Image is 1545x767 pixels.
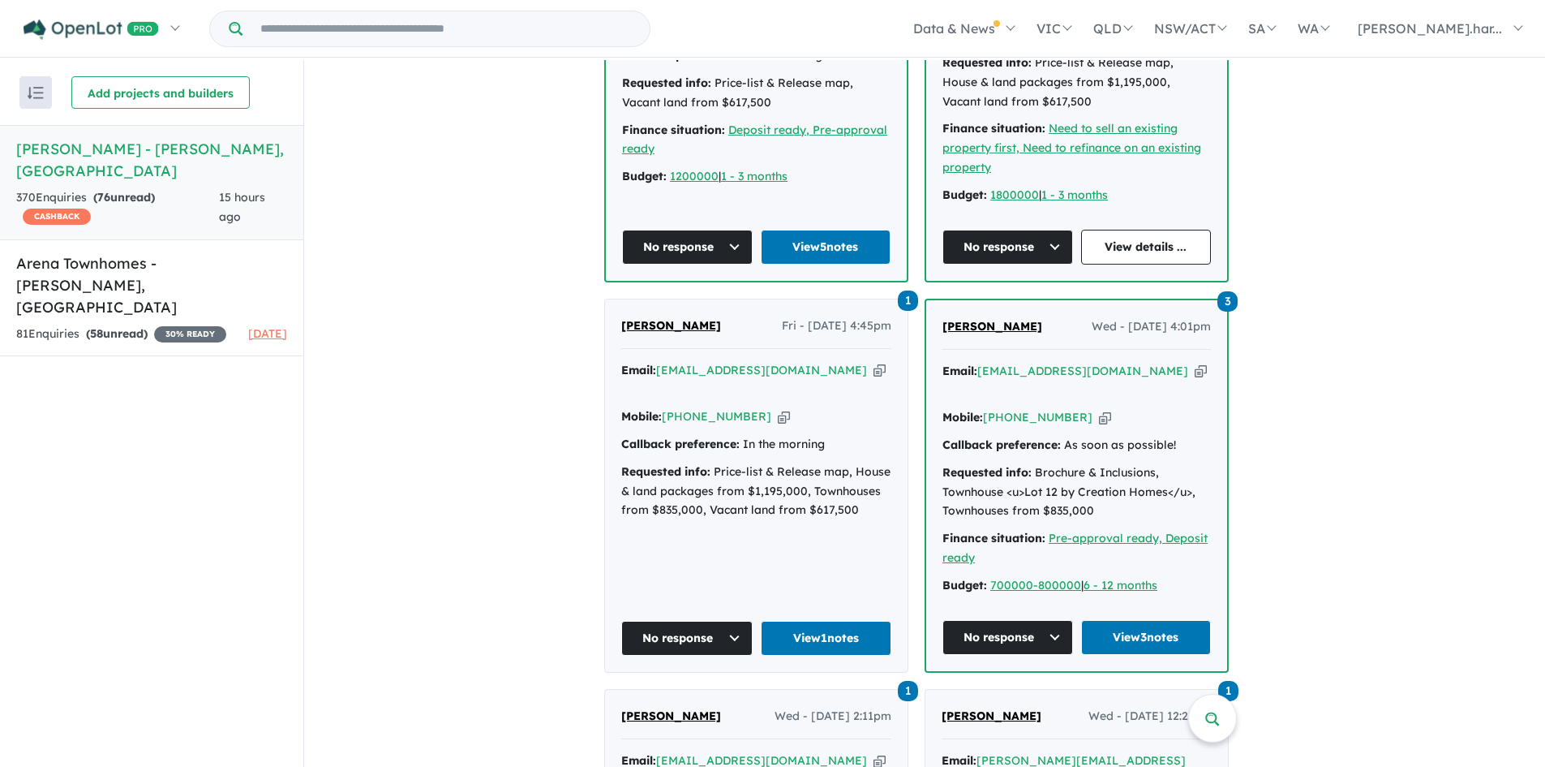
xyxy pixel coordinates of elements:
strong: Requested info: [622,75,711,90]
span: [PERSON_NAME] [942,709,1041,723]
button: No response [621,621,753,656]
button: No response [942,620,1073,655]
a: View3notes [1081,620,1212,655]
span: [PERSON_NAME].har... [1358,20,1502,37]
a: [PHONE_NUMBER] [662,409,771,424]
strong: Finance situation: [622,123,725,137]
button: Copy [1099,409,1111,426]
div: In the morning [621,435,891,455]
a: 1200000 [670,169,719,183]
a: Deposit ready, Pre-approval ready [622,123,887,157]
a: [PERSON_NAME] [621,317,721,336]
a: Need to sell an existing property first, Need to refinance on an existing property [942,121,1201,175]
strong: Finance situation: [942,531,1045,545]
div: | [622,167,891,187]
strong: Requested info: [621,464,710,479]
div: As soon as possible! [942,436,1211,455]
div: 370 Enquir ies [16,188,219,227]
a: 700000-800000 [990,578,1081,592]
div: | [942,576,1211,596]
button: Copy [1195,363,1207,380]
img: Openlot PRO Logo White [24,19,159,40]
span: Wed - [DATE] 12:21am [1088,707,1212,726]
button: Copy [873,362,886,379]
span: 58 [90,326,103,341]
input: Try estate name, suburb, builder or developer [246,11,646,46]
strong: Budget: [942,578,987,592]
strong: ( unread) [93,190,155,205]
span: [DATE] [248,326,287,341]
span: CASHBACK [23,209,91,225]
a: 3 [1217,290,1238,312]
a: View details ... [1081,230,1212,265]
span: [PERSON_NAME] [942,319,1042,334]
strong: Requested info: [942,465,1032,480]
strong: Requested info: [942,55,1032,70]
a: View5notes [761,230,891,265]
img: sort.svg [28,87,44,99]
a: 6 - 12 months [1084,578,1157,592]
div: Price-list & Release map, Vacant land from $617,500 [622,74,891,113]
button: Copy [778,408,790,425]
a: 1 - 3 months [1041,187,1108,202]
strong: Mobile: [942,410,983,424]
a: [PERSON_NAME] [942,317,1042,337]
div: Brochure & Inclusions, Townhouse <u>Lot 12 by Creation Homes</u>, Townhouses from $835,000 [942,463,1211,521]
a: [EMAIL_ADDRESS][DOMAIN_NAME] [656,363,867,377]
strong: Budget: [622,169,667,183]
strong: Callback preference: [942,437,1061,452]
span: 30 % READY [154,326,226,343]
h5: [PERSON_NAME] - [PERSON_NAME] , [GEOGRAPHIC_DATA] [16,138,287,182]
strong: Mobile: [621,409,662,424]
a: 1 [898,289,918,311]
h5: Arena Townhomes - [PERSON_NAME] , [GEOGRAPHIC_DATA] [16,252,287,318]
strong: Email: [621,363,656,377]
a: [PERSON_NAME] [621,707,721,726]
a: [PHONE_NUMBER] [983,410,1092,424]
strong: Email: [942,364,977,378]
strong: ( unread) [86,326,148,341]
a: [EMAIL_ADDRESS][DOMAIN_NAME] [977,364,1188,378]
a: 1800000 [990,187,1039,202]
a: 1 [1218,679,1238,701]
button: No response [622,230,753,265]
div: | [942,186,1211,205]
span: 76 [97,190,110,205]
span: Wed - [DATE] 2:11pm [775,707,891,726]
a: [PERSON_NAME] [942,707,1041,726]
div: Price-list & Release map, House & land packages from $1,195,000, Vacant land from $617,500 [942,54,1211,111]
a: 1 [898,679,918,701]
a: View1notes [761,621,892,656]
strong: Budget: [942,187,987,202]
strong: Callback preference: [621,437,740,451]
a: 1 - 3 months [721,169,788,183]
div: 81 Enquir ies [16,325,226,344]
span: Fri - [DATE] 4:45pm [782,317,891,336]
a: Pre-approval ready, Deposit ready [942,531,1208,565]
span: 1 [898,681,918,701]
span: 1 [898,291,918,311]
button: Add projects and builders [71,76,250,109]
span: 1 [1218,681,1238,701]
span: [PERSON_NAME] [621,709,721,723]
span: 15 hours ago [219,190,265,224]
strong: Finance situation: [942,121,1045,136]
button: No response [942,230,1073,265]
span: [PERSON_NAME] [621,318,721,333]
span: 3 [1217,291,1238,312]
div: Price-list & Release map, House & land packages from $1,195,000, Townhouses from $835,000, Vacant... [621,463,891,520]
span: Wed - [DATE] 4:01pm [1092,317,1211,337]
